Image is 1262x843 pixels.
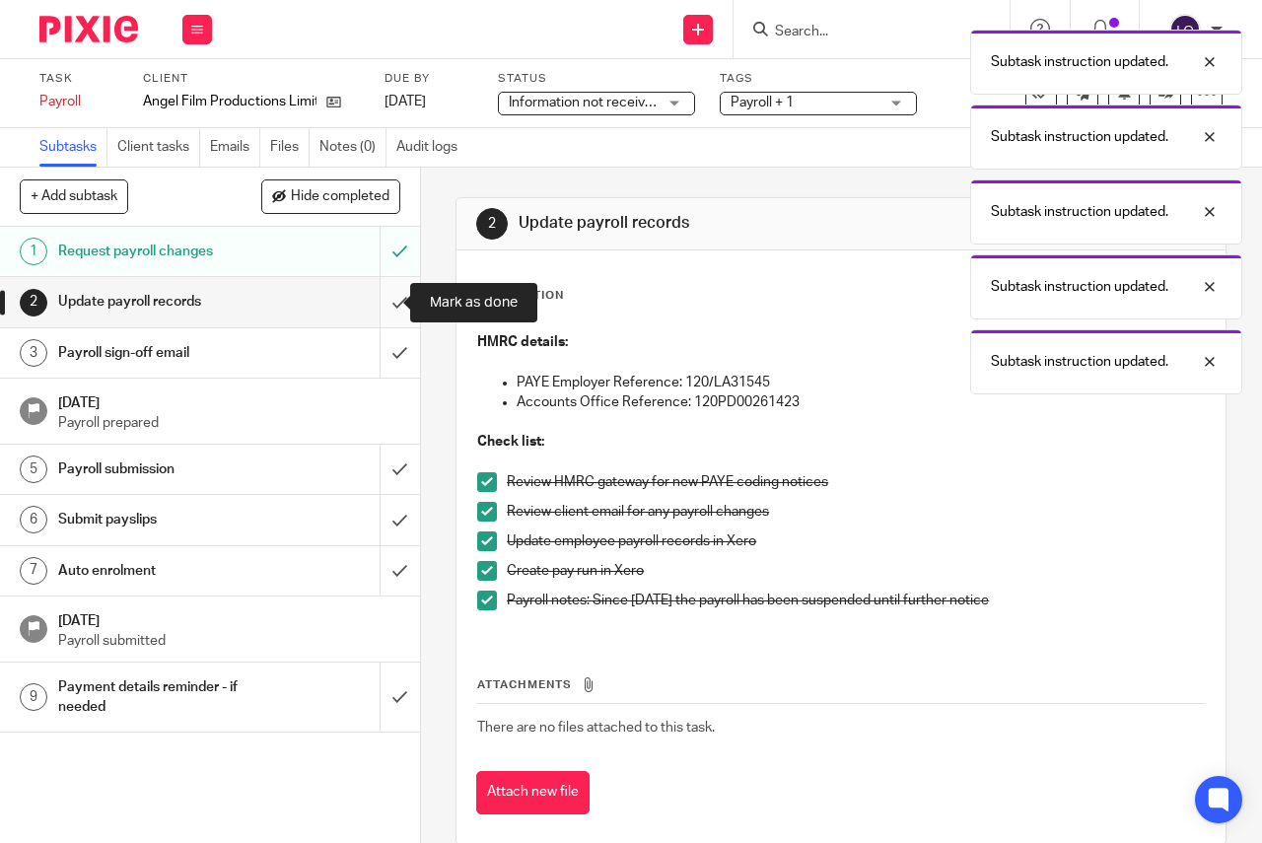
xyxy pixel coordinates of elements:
[58,413,400,433] p: Payroll prepared
[20,339,47,367] div: 3
[20,557,47,585] div: 7
[58,287,259,316] h1: Update payroll records
[507,531,1205,551] p: Update employee payroll records in Xero
[476,208,508,240] div: 2
[385,71,473,87] label: Due by
[991,202,1168,222] p: Subtask instruction updated.
[291,189,389,205] span: Hide completed
[507,591,1205,610] p: Payroll notes: Since [DATE] the payroll has been suspended until further notice
[117,128,200,167] a: Client tasks
[477,435,544,449] strong: Check list:
[20,683,47,711] div: 9
[517,392,1205,412] p: Accounts Office Reference: 120PD00261423
[143,92,316,111] p: Angel Film Productions Limited
[58,338,259,368] h1: Payroll sign-off email
[476,771,590,815] button: Attach new file
[477,679,572,690] span: Attachments
[58,237,259,266] h1: Request payroll changes
[58,606,400,631] h1: [DATE]
[20,506,47,533] div: 6
[519,213,883,234] h1: Update payroll records
[58,388,400,413] h1: [DATE]
[991,277,1168,297] p: Subtask instruction updated.
[396,128,467,167] a: Audit logs
[58,631,400,651] p: Payroll submitted
[20,179,128,213] button: + Add subtask
[39,71,118,87] label: Task
[507,472,1205,492] p: Review HMRC gateway for new PAYE coding notices
[58,455,259,484] h1: Payroll submission
[477,721,715,735] span: There are no files attached to this task.
[1169,14,1201,45] img: svg%3E
[517,373,1205,392] p: PAYE Employer Reference: 120/LA31545
[58,556,259,586] h1: Auto enrolment
[270,128,310,167] a: Files
[498,71,695,87] label: Status
[991,352,1168,372] p: Subtask instruction updated.
[261,179,400,213] button: Hide completed
[507,561,1205,581] p: Create pay run in Xero
[58,505,259,534] h1: Submit payslips
[39,16,138,42] img: Pixie
[476,288,564,304] p: Description
[385,95,426,108] span: [DATE]
[20,456,47,483] div: 5
[58,672,259,723] h1: Payment details reminder - if needed
[143,71,360,87] label: Client
[319,128,386,167] a: Notes (0)
[991,52,1168,72] p: Subtask instruction updated.
[20,289,47,316] div: 2
[509,96,661,109] span: Information not received
[507,502,1205,522] p: Review client email for any payroll changes
[991,127,1168,147] p: Subtask instruction updated.
[20,238,47,265] div: 1
[39,92,118,111] div: Payroll
[477,335,568,349] strong: HMRC details:
[39,128,107,167] a: Subtasks
[210,128,260,167] a: Emails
